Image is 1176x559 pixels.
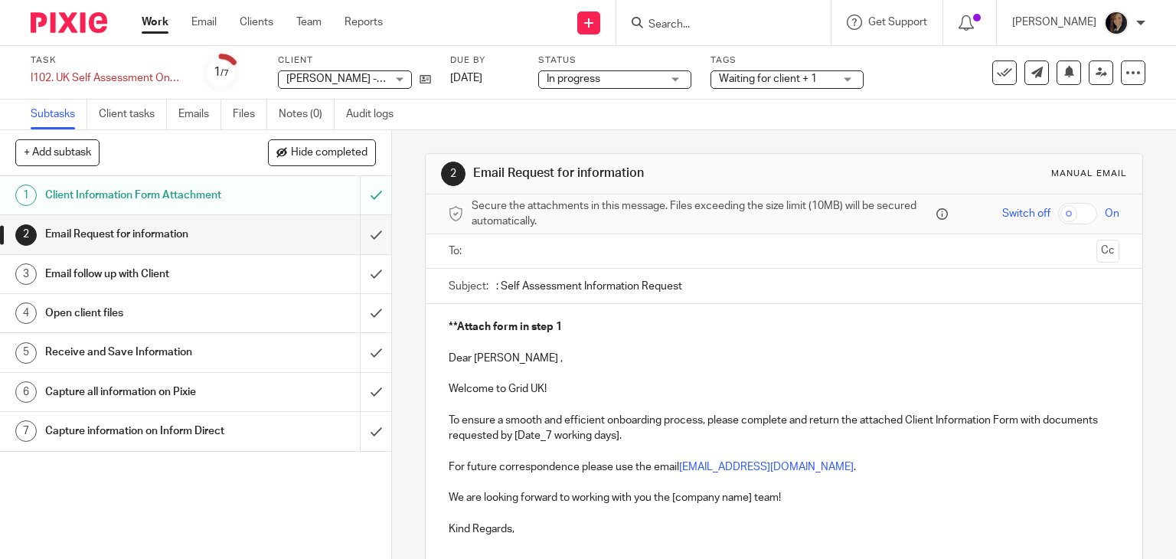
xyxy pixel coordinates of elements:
p: We are looking forward to working with you the [company name] team! [449,490,1120,505]
div: Mark as done [360,255,391,293]
label: Due by [450,54,519,67]
span: On [1105,206,1119,221]
div: I102. UK Self Assessment Onboarding: Request Information [31,70,184,86]
p: Dear [PERSON_NAME] , [449,351,1120,366]
div: Mark as done [360,294,391,332]
a: Work [142,15,168,30]
a: Reassign task [1089,60,1113,85]
div: 3 [15,263,37,285]
div: Mark as to do [360,176,391,214]
i: Files are stored in Pixie and a secure link is sent to the message recipient. [936,208,948,220]
a: [EMAIL_ADDRESS][DOMAIN_NAME] [679,462,854,472]
h1: Client Information Form Attachment [45,184,245,207]
h1: Receive and Save Information [45,341,245,364]
div: Mark as done [360,373,391,411]
div: 1 [214,64,229,81]
a: Team [296,15,322,30]
img: Screenshot%202023-08-23%20174648.png [1104,11,1129,35]
a: Client tasks [99,100,167,129]
div: Mark as done [360,333,391,371]
p: Kind Regards, [449,521,1120,537]
p: [PERSON_NAME] [1012,15,1096,30]
label: Subject: [449,279,488,294]
h1: Email Request for information [473,165,816,181]
button: + Add subtask [15,139,100,165]
div: 7 [15,420,37,442]
span: Hide completed [291,147,367,159]
p: To ensure a smooth and efficient onboarding process, please complete and return the attached Clie... [449,413,1120,444]
h1: Capture all information on Pixie [45,381,245,404]
a: Subtasks [31,100,87,129]
span: [DATE] [450,73,482,83]
p: Welcome to Grid UK! [449,381,1120,397]
span: Switch off [1002,206,1050,221]
span: Secure the attachments in this message. Files exceeding the size limit (10MB) will be secured aut... [472,198,933,230]
div: 4 [15,302,37,324]
input: Search [647,18,785,32]
label: Task [31,54,184,67]
div: 6 [15,381,37,403]
a: Files [233,100,267,129]
div: 2 [441,162,465,186]
div: Mark as done [360,215,391,253]
label: Status [538,54,691,67]
i: Open client page [420,74,431,85]
label: Client [278,54,431,67]
label: Tags [710,54,864,67]
div: Mark as done [360,412,391,450]
div: 5 [15,342,37,364]
a: Reports [345,15,383,30]
h1: Open client files [45,302,245,325]
span: [PERSON_NAME] - GUK2514 [286,74,425,84]
h1: Email follow up with Client [45,263,245,286]
a: Notes (0) [279,100,335,129]
div: Manual email [1051,168,1127,180]
span: Get Support [868,17,927,28]
h1: Capture information on Inform Direct [45,420,245,443]
span: Waiting for client + 1 [719,74,817,84]
span: In progress [547,74,600,84]
p: For future correspondence please use the email . [449,459,1120,475]
button: Hide completed [268,139,376,165]
a: Clients [240,15,273,30]
img: Pixie [31,12,107,33]
a: Email [191,15,217,30]
div: 2 [15,224,37,246]
h1: Email Request for information [45,223,245,246]
label: To: [449,244,465,259]
small: /7 [220,69,229,77]
button: Cc [1096,240,1119,263]
div: 1 [15,185,37,206]
a: Send new email to Arianna Angelica - GUK2514 [1024,60,1049,85]
button: Snooze task [1057,60,1081,85]
a: Emails [178,100,221,129]
a: Audit logs [346,100,405,129]
strong: **Attach form in step 1 [449,322,562,332]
